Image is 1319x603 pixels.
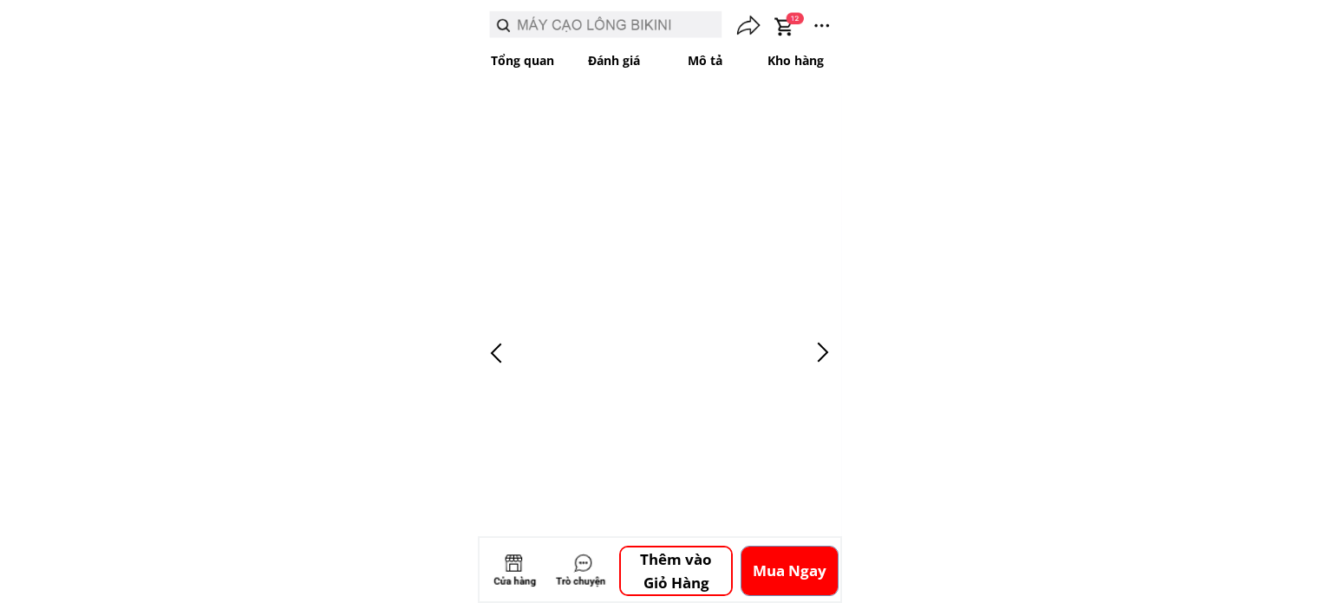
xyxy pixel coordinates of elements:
[477,44,568,77] p: Tổng quan
[741,547,838,595] p: Mua Ngay
[750,44,841,77] p: Kho hàng
[568,44,659,77] p: Đánh giá
[659,44,750,77] p: Mô tả
[621,547,731,594] p: Thêm vào Giỏ Hàng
